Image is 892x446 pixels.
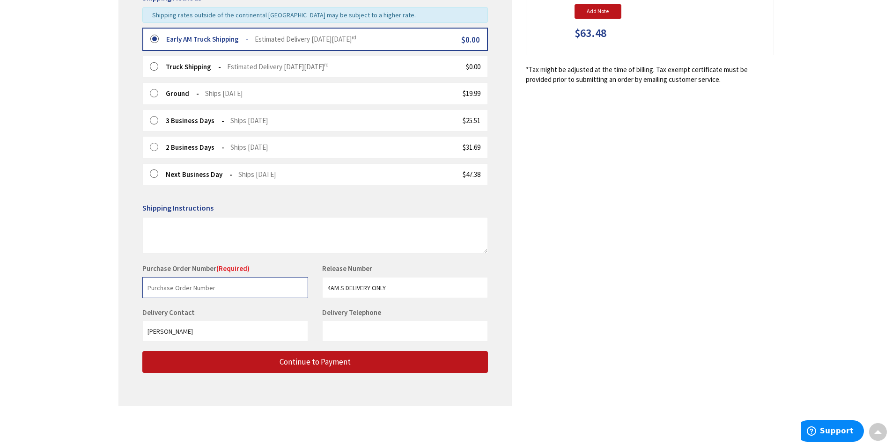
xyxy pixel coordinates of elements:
[322,308,383,317] label: Delivery Telephone
[255,35,356,44] span: Estimated Delivery [DATE][DATE]
[230,143,268,152] span: Ships [DATE]
[322,263,372,273] label: Release Number
[166,116,224,125] strong: 3 Business Days
[324,61,329,68] sup: rd
[463,143,480,152] span: $31.69
[142,277,308,298] input: Purchase Order Number
[142,203,214,212] span: Shipping Instructions
[466,62,480,71] span: $0.00
[166,35,249,44] strong: Early AM Truck Shipping
[216,264,250,273] span: (Required)
[801,420,864,444] iframe: Opens a widget where you can find more information
[526,65,774,85] : *Tax might be adjusted at the time of billing. Tax exempt certificate must be provided prior to s...
[463,116,480,125] span: $25.51
[230,116,268,125] span: Ships [DATE]
[166,143,224,152] strong: 2 Business Days
[238,170,276,179] span: Ships [DATE]
[575,27,606,39] span: $63.48
[322,277,488,298] input: Release Number
[352,34,356,41] sup: rd
[461,35,480,45] span: $0.00
[152,11,416,19] span: Shipping rates outside of the continental [GEOGRAPHIC_DATA] may be subject to a higher rate.
[142,308,197,317] label: Delivery Contact
[227,62,329,71] span: Estimated Delivery [DATE][DATE]
[142,351,488,373] button: Continue to Payment
[463,89,480,98] span: $19.99
[205,89,243,98] span: Ships [DATE]
[142,263,250,273] label: Purchase Order Number
[280,357,351,367] span: Continue to Payment
[166,89,199,98] strong: Ground
[166,62,221,71] strong: Truck Shipping
[463,170,480,179] span: $47.38
[166,170,232,179] strong: Next Business Day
